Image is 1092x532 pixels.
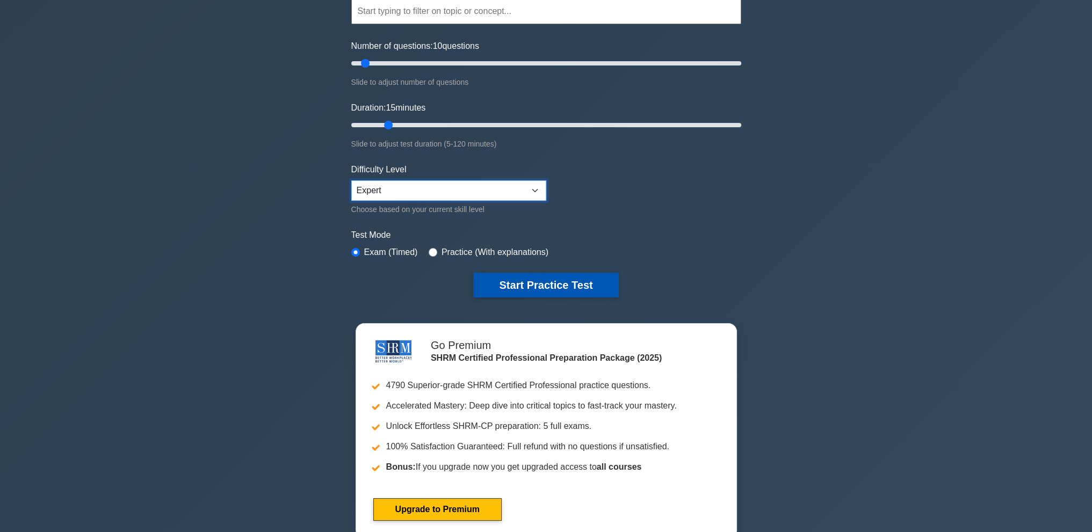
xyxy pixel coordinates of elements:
[386,103,395,112] span: 15
[473,273,618,297] button: Start Practice Test
[351,40,479,53] label: Number of questions: questions
[442,246,548,259] label: Practice (With explanations)
[351,101,426,114] label: Duration: minutes
[364,246,418,259] label: Exam (Timed)
[433,41,443,50] span: 10
[351,229,741,242] label: Test Mode
[351,203,546,216] div: Choose based on your current skill level
[351,163,407,176] label: Difficulty Level
[351,137,741,150] div: Slide to adjust test duration (5-120 minutes)
[351,76,741,89] div: Slide to adjust number of questions
[373,498,502,521] a: Upgrade to Premium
